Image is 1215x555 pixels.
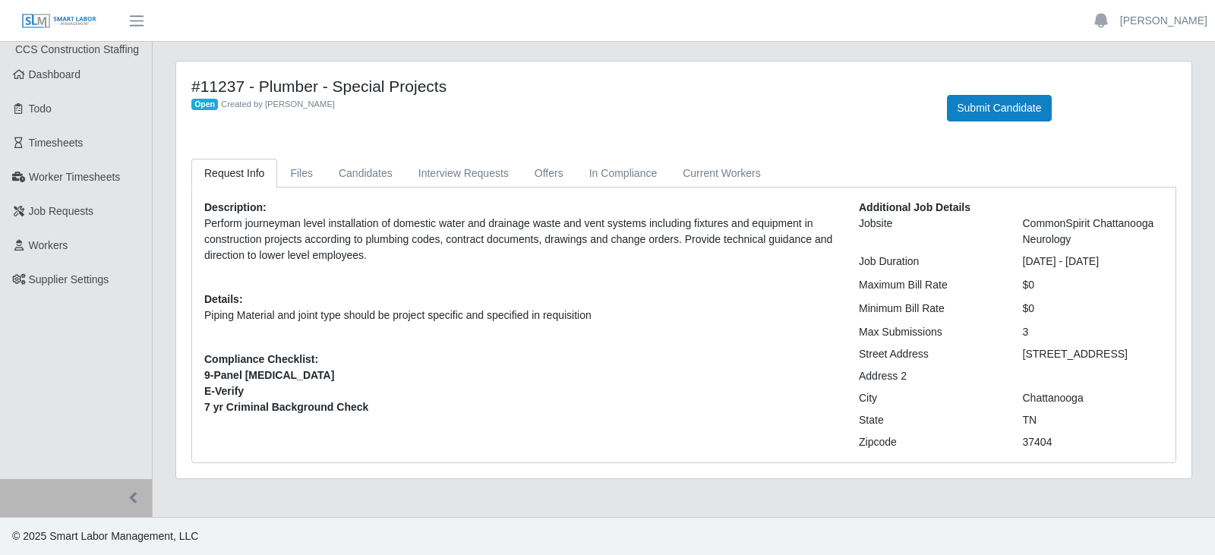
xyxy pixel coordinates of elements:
div: [DATE] - [DATE] [1011,254,1176,270]
span: Job Requests [29,205,94,217]
div: Zipcode [847,434,1011,450]
a: Current Workers [670,159,773,188]
span: Dashboard [29,68,81,80]
div: [STREET_ADDRESS] [1011,346,1176,362]
div: Job Duration [847,254,1011,270]
a: Interview Requests [406,159,522,188]
span: 7 yr Criminal Background Check [204,399,836,415]
div: Jobsite [847,216,1011,248]
span: Timesheets [29,137,84,149]
div: $0 [1011,277,1176,293]
span: © 2025 Smart Labor Management, LLC [12,530,198,542]
span: E-Verify [204,383,836,399]
div: 3 [1011,324,1176,340]
div: Max Submissions [847,324,1011,340]
b: Details: [204,293,243,305]
span: Todo [29,102,52,115]
a: Request Info [191,159,277,188]
span: Workers [29,239,68,251]
div: Street Address [847,346,1011,362]
span: 9-Panel [MEDICAL_DATA] [204,367,836,383]
h4: #11237 - Plumber - Special Projects [191,77,924,96]
a: Candidates [326,159,406,188]
div: City [847,390,1011,406]
b: Additional Job Details [859,201,970,213]
span: Created by [PERSON_NAME] [221,99,335,109]
a: [PERSON_NAME] [1120,13,1207,29]
p: Piping Material and joint type should be project specific and specified in requisition [204,307,836,323]
div: Chattanooga [1011,390,1176,406]
div: 37404 [1011,434,1176,450]
span: Supplier Settings [29,273,109,285]
div: Minimum Bill Rate [847,301,1011,317]
div: Address 2 [847,368,1011,384]
a: Files [277,159,326,188]
b: Compliance Checklist: [204,353,318,365]
div: State [847,412,1011,428]
img: SLM Logo [21,13,97,30]
a: In Compliance [576,159,671,188]
p: Perform journeyman level installation of domestic water and drainage waste and vent systems inclu... [204,216,836,263]
span: Worker Timesheets [29,171,120,183]
div: TN [1011,412,1176,428]
button: Submit Candidate [947,95,1051,121]
b: Description: [204,201,267,213]
div: Maximum Bill Rate [847,277,1011,293]
a: Offers [522,159,576,188]
div: CommonSpirit Chattanooga Neurology [1011,216,1176,248]
div: $0 [1011,301,1176,317]
span: CCS Construction Staffing [15,43,139,55]
span: Open [191,99,218,111]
